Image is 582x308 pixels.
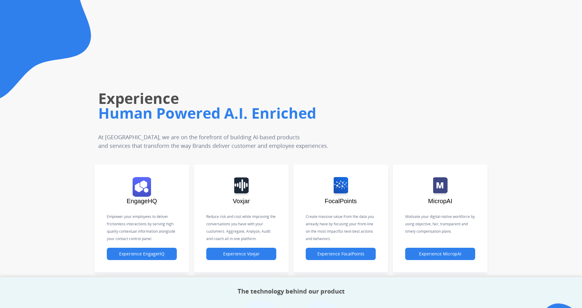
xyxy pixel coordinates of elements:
[334,177,348,197] img: logo
[306,213,376,243] p: Create massive value from the data you already have by focusing your front-line on the most impac...
[433,177,448,197] img: logo
[234,177,249,197] img: logo
[107,248,177,260] button: Experience EngageHQ
[238,287,345,296] h2: The technology behind our product
[428,198,452,204] span: MicropAI
[325,198,357,204] span: FocalPoints
[206,213,276,243] p: Reduce risk and cost while improving the conversations you have with your customers. Aggregate, A...
[107,213,177,243] p: Empower your employees to deliver frictionless interactions by serving high quality contextual in...
[233,198,250,204] span: Voxjar
[306,248,376,260] button: Experience FocalPoints
[405,213,475,235] p: Motivate your digital-native workforce by using objective, fair, transparent and timely compensat...
[98,103,411,123] h1: Human Powered A.I. Enriched
[206,251,276,257] a: Experience Voxjar
[306,251,376,257] a: Experience FocalPoints
[98,133,372,150] p: At [GEOGRAPHIC_DATA], we are on the forefront of building AI-based products and services that tra...
[405,251,475,257] a: Experience MicropAI
[133,177,151,197] img: logo
[206,248,276,260] button: Experience Voxjar
[107,251,177,257] a: Experience EngageHQ
[127,198,157,204] span: EngageHQ
[405,248,475,260] button: Experience MicropAI
[98,89,411,108] h1: Experience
